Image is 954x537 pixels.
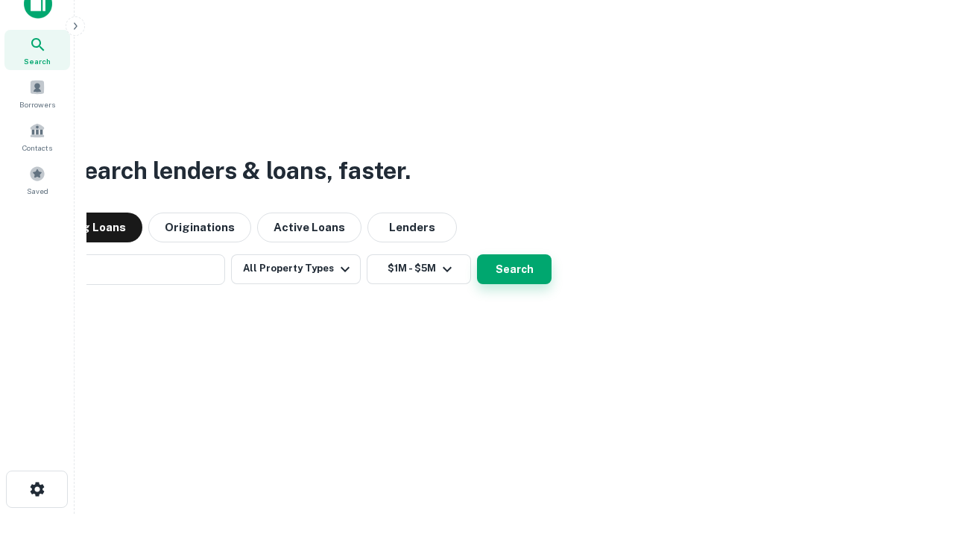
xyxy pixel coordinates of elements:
[4,116,70,157] a: Contacts
[22,142,52,154] span: Contacts
[148,213,251,242] button: Originations
[257,213,361,242] button: Active Loans
[231,254,361,284] button: All Property Types
[367,213,457,242] button: Lenders
[4,30,70,70] a: Search
[24,55,51,67] span: Search
[477,254,552,284] button: Search
[4,160,70,200] a: Saved
[879,418,954,489] iframe: Chat Widget
[367,254,471,284] button: $1M - $5M
[27,185,48,197] span: Saved
[68,153,411,189] h3: Search lenders & loans, faster.
[19,98,55,110] span: Borrowers
[4,73,70,113] a: Borrowers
